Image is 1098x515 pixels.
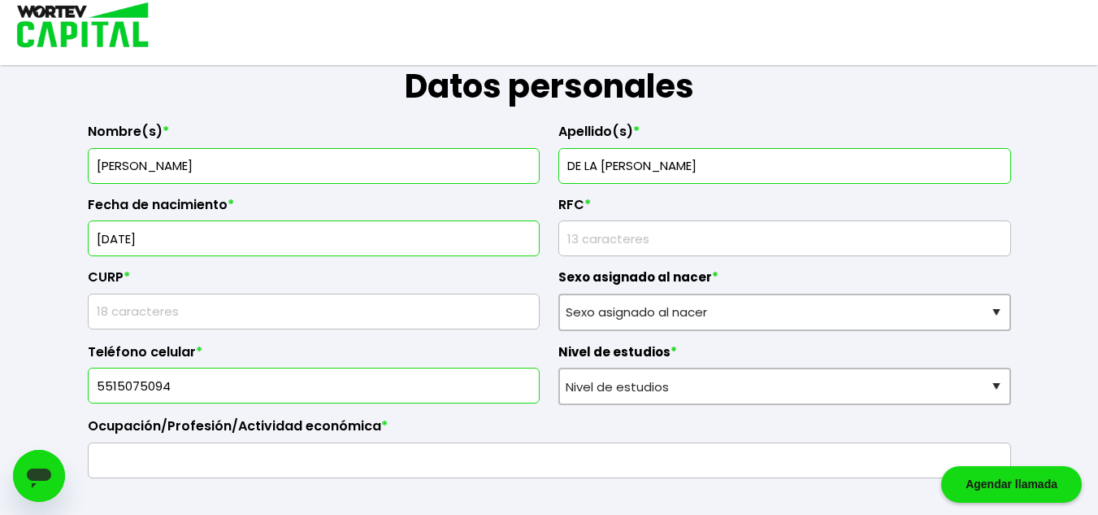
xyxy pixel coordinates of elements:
label: Sexo asignado al nacer [558,269,1011,294]
input: 10 dígitos [95,369,533,403]
label: Teléfono celular [88,344,540,369]
input: 18 caracteres [95,295,533,329]
div: Agendar llamada [941,466,1082,503]
label: RFC [558,197,1011,221]
iframe: Botón para iniciar la ventana de mensajería [13,450,65,502]
input: DD/MM/AAAA [95,221,533,255]
label: Apellido(s) [558,124,1011,148]
label: CURP [88,269,540,294]
label: Ocupación/Profesión/Actividad económica [88,418,1011,443]
label: Nombre(s) [88,124,540,148]
label: Nivel de estudios [558,344,1011,369]
label: Fecha de nacimiento [88,197,540,221]
input: 13 caracteres [566,221,1004,255]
